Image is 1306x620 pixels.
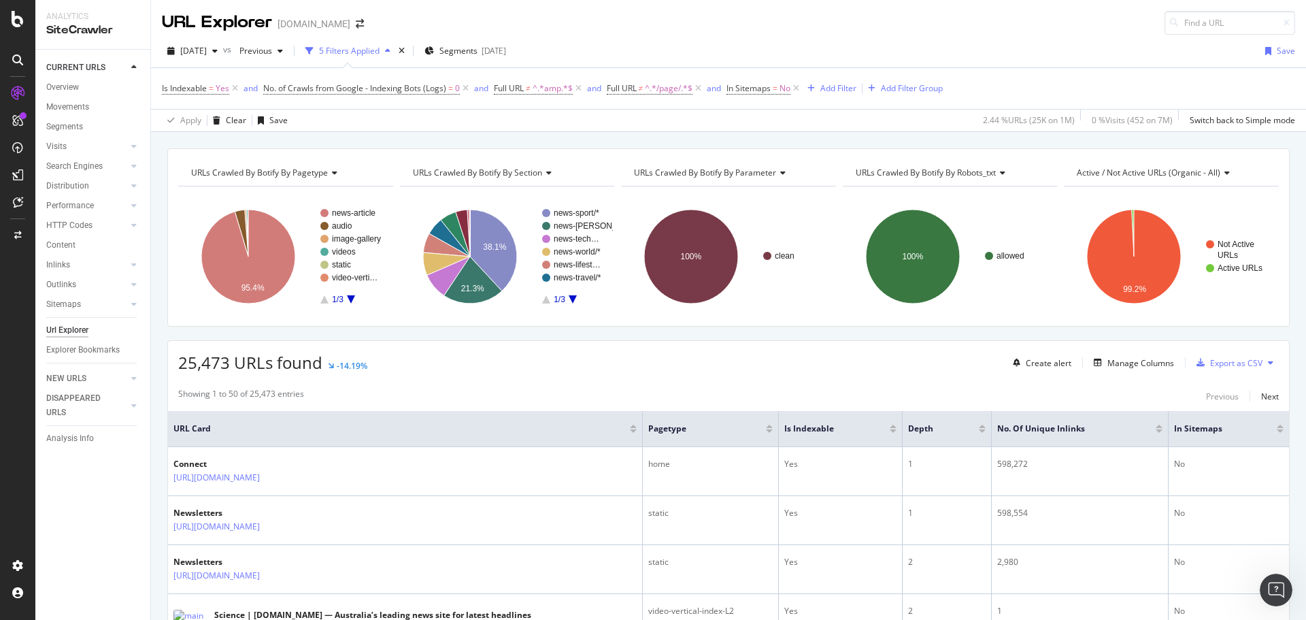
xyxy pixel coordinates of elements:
[46,372,86,386] div: NEW URLS
[648,605,773,617] div: video-vertical-index-L2
[820,82,856,94] div: Add Filter
[554,208,599,218] text: news-sport/*
[908,556,986,568] div: 2
[1064,197,1277,316] svg: A chart.
[784,605,897,617] div: Yes
[773,82,777,94] span: =
[1184,110,1295,131] button: Switch back to Simple mode
[784,423,869,435] span: Is Indexable
[356,19,364,29] div: arrow-right-arrow-left
[997,458,1162,470] div: 598,272
[269,114,288,126] div: Save
[180,45,207,56] span: 2025 Sep. 29th
[1026,357,1071,369] div: Create alert
[300,40,396,62] button: 5 Filters Applied
[1165,11,1295,35] input: Find a URL
[46,258,70,272] div: Inlinks
[621,197,834,316] svg: A chart.
[1218,250,1238,260] text: URLs
[474,82,488,95] button: and
[46,120,83,134] div: Segments
[863,80,943,97] button: Add Filter Group
[46,323,88,338] div: Url Explorer
[46,199,127,213] a: Performance
[1190,114,1295,126] div: Switch back to Simple mode
[46,22,139,38] div: SiteCrawler
[46,431,94,446] div: Analysis Info
[46,80,141,95] a: Overview
[332,234,381,244] text: image-gallery
[461,284,484,293] text: 21.3%
[46,100,141,114] a: Movements
[173,458,319,470] div: Connect
[908,507,986,519] div: 1
[223,44,234,55] span: vs
[207,110,246,131] button: Clear
[648,423,746,435] span: pagetype
[902,252,923,261] text: 100%
[1277,45,1295,56] div: Save
[162,82,207,94] span: Is Indexable
[726,82,771,94] span: In Sitemaps
[46,323,141,338] a: Url Explorer
[1007,352,1071,374] button: Create alert
[241,283,265,293] text: 95.4%
[46,159,103,174] div: Search Engines
[1174,458,1284,470] div: No
[46,343,141,357] a: Explorer Bookmarks
[332,208,375,218] text: news-article
[46,218,93,233] div: HTTP Codes
[1174,605,1284,617] div: No
[46,80,79,95] div: Overview
[997,556,1162,568] div: 2,980
[46,179,89,193] div: Distribution
[784,458,897,470] div: Yes
[46,343,120,357] div: Explorer Bookmarks
[332,295,344,304] text: 1/3
[173,423,626,435] span: URL Card
[1261,391,1279,402] div: Next
[46,258,127,272] a: Inlinks
[419,40,512,62] button: Segments[DATE]
[707,82,721,95] button: and
[784,556,897,568] div: Yes
[881,82,943,94] div: Add Filter Group
[46,391,115,420] div: DISAPPEARED URLS
[843,197,1056,316] div: A chart.
[1077,167,1220,178] span: Active / Not Active URLs (organic - all)
[162,110,201,131] button: Apply
[997,605,1162,617] div: 1
[278,17,350,31] div: [DOMAIN_NAME]
[1124,284,1147,294] text: 99.2%
[180,114,201,126] div: Apply
[319,45,380,56] div: 5 Filters Applied
[46,238,141,252] a: Content
[46,61,127,75] a: CURRENT URLS
[1206,391,1239,402] div: Previous
[853,162,1045,184] h4: URLs Crawled By Botify By robots_txt
[46,100,89,114] div: Movements
[1260,40,1295,62] button: Save
[587,82,601,94] div: and
[908,423,958,435] span: Depth
[780,79,790,98] span: No
[410,162,603,184] h4: URLs Crawled By Botify By section
[1174,507,1284,519] div: No
[332,273,378,282] text: video-verti…
[244,82,258,95] button: and
[483,242,506,252] text: 38.1%
[1191,352,1262,374] button: Export as CSV
[46,61,105,75] div: CURRENT URLS
[554,273,601,282] text: news-travel/*
[400,197,613,316] div: A chart.
[645,79,692,98] span: ^.*/page/.*$
[631,162,824,184] h4: URLs Crawled By Botify By parameter
[1218,263,1262,273] text: Active URLs
[173,471,260,485] a: [URL][DOMAIN_NAME]
[856,167,996,178] span: URLs Crawled By Botify By robots_txt
[1074,162,1267,184] h4: Active / Not Active URLs
[554,221,651,231] text: news-[PERSON_NAME]…
[332,221,352,231] text: audio
[332,260,351,270] text: static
